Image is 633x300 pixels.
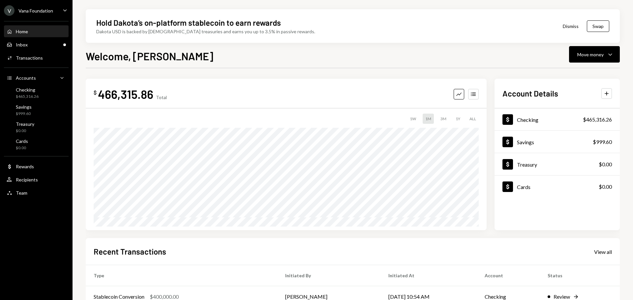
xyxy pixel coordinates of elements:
div: Accounts [16,75,36,81]
div: Vana Foundation [18,8,53,14]
div: Hold Dakota’s on-platform stablecoin to earn rewards [96,17,281,28]
h2: Account Details [502,88,558,99]
div: View all [594,249,612,255]
div: $0.00 [16,128,34,134]
a: Recipients [4,174,69,185]
button: Swap [587,20,609,32]
th: Initiated By [277,265,381,286]
div: $999.60 [593,138,612,146]
th: Initiated At [380,265,477,286]
div: $465,316.26 [583,116,612,123]
div: Checking [517,117,538,123]
div: Transactions [16,55,43,61]
div: Total [156,95,167,100]
a: Treasury$0.00 [4,119,69,135]
div: 466,315.86 [98,87,153,101]
a: Savings$999.60 [4,102,69,118]
div: Dakota USD is backed by [DEMOGRAPHIC_DATA] treasuries and earns you up to 3.5% in passive rewards. [96,28,315,35]
div: $465,316.26 [16,94,39,99]
div: Cards [517,184,530,190]
div: Recipients [16,177,38,182]
button: Move money [569,46,620,63]
button: Dismiss [555,18,587,34]
a: Team [4,187,69,199]
th: Status [540,265,620,286]
div: $ [94,89,97,96]
div: Home [16,29,28,34]
a: Accounts [4,72,69,84]
div: Cards [16,138,28,144]
h2: Recent Transactions [94,246,166,257]
div: 3M [438,114,449,124]
a: Cards$0.00 [4,136,69,152]
a: Treasury$0.00 [495,153,620,175]
div: 1M [423,114,434,124]
div: $0.00 [16,145,28,151]
a: Rewards [4,160,69,172]
th: Account [477,265,540,286]
h1: Welcome, [PERSON_NAME] [86,49,213,63]
div: Savings [16,104,32,110]
div: 1Y [453,114,463,124]
th: Type [86,265,277,286]
div: Inbox [16,42,28,47]
a: Inbox [4,39,69,50]
div: Rewards [16,164,34,169]
a: Checking$465,316.26 [495,108,620,130]
a: Checking$465,316.26 [4,85,69,101]
div: Team [16,190,27,196]
div: 1W [407,114,419,124]
div: Checking [16,87,39,93]
a: View all [594,248,612,255]
div: $0.00 [599,183,612,191]
div: V [4,5,15,16]
a: Home [4,25,69,37]
div: $0.00 [599,160,612,168]
a: Savings$999.60 [495,131,620,153]
div: Treasury [517,161,537,168]
a: Transactions [4,52,69,64]
div: $999.60 [16,111,32,117]
div: Savings [517,139,534,145]
div: ALL [467,114,479,124]
div: Treasury [16,121,34,127]
a: Cards$0.00 [495,176,620,198]
div: Move money [577,51,604,58]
